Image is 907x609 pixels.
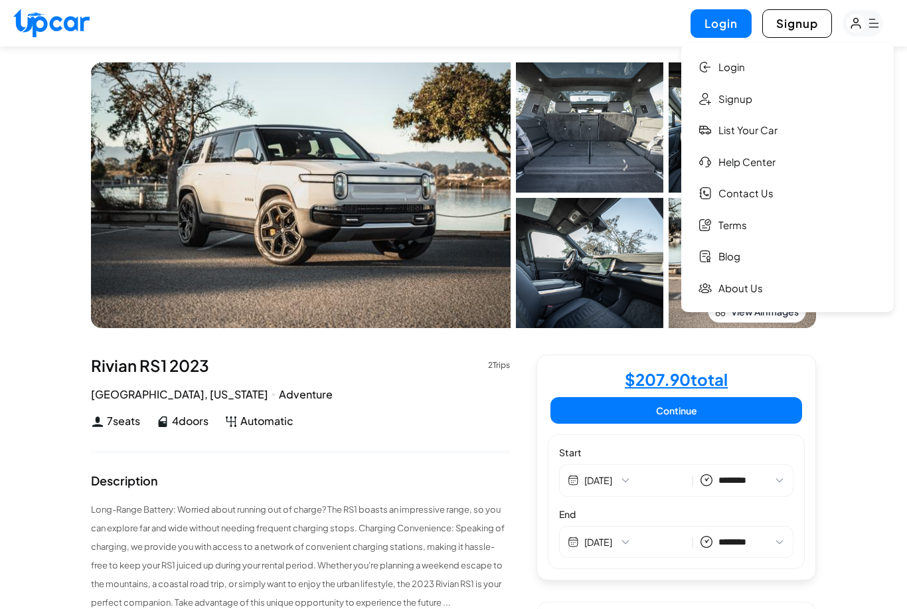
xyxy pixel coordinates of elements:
a: Terms [688,211,887,240]
img: Add car [699,124,712,137]
a: Help Center [688,148,887,177]
a: Login [688,53,887,82]
img: Terms [699,218,712,232]
img: Login [699,60,712,74]
label: Start [559,446,793,459]
button: Signup [762,9,832,38]
a: About Us [688,274,887,303]
img: Car Image 4 [669,198,816,328]
span: 4 doors [172,413,208,429]
button: Login [691,9,752,38]
label: End [559,507,793,521]
img: Car Image 1 [516,62,663,193]
button: [DATE] [584,474,686,487]
div: [GEOGRAPHIC_DATA], [US_STATE] Adventure [91,387,510,402]
img: Contact Us [699,187,712,200]
button: Continue [550,397,802,424]
a: Signup [688,85,887,114]
a: Contact Us [688,179,887,208]
a: Blog [688,242,887,271]
button: [DATE] [584,535,686,549]
div: Rivian RS1 2023 [91,355,510,376]
span: | [691,535,695,550]
img: Blog [699,250,712,263]
div: 2 Trips [488,361,510,369]
img: Upcar Logo [13,9,90,37]
span: Automatic [240,413,293,429]
img: Signup [699,92,712,106]
img: Car Image 3 [516,198,663,328]
h4: $ 207.90 total [625,371,728,387]
img: Car Image 2 [669,62,816,193]
div: Description [91,475,158,487]
a: List your car [688,116,887,145]
img: About Us [699,282,712,295]
img: Car [91,62,511,328]
span: 7 seats [107,413,140,429]
span: | [691,473,695,488]
img: Help Center [699,155,712,169]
